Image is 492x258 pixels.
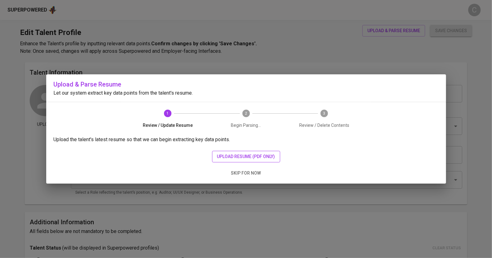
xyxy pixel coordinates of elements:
text: 3 [323,111,326,116]
text: 1 [166,111,169,116]
p: Upload the talent's latest resume so that we can begin extracting key data points. [54,136,439,143]
button: skip for now [229,167,264,179]
text: 2 [245,111,247,116]
button: upload resume (pdf only) [212,151,280,162]
span: upload resume (pdf only) [217,153,275,161]
p: Let our system extract key data points from the talent's resume. [54,89,439,97]
span: Begin Parsing... [209,122,283,128]
h6: Upload & Parse Resume [54,79,439,89]
span: Review / Update Resume [131,122,205,128]
span: Review / Delete Contents [288,122,361,128]
span: skip for now [231,169,261,177]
